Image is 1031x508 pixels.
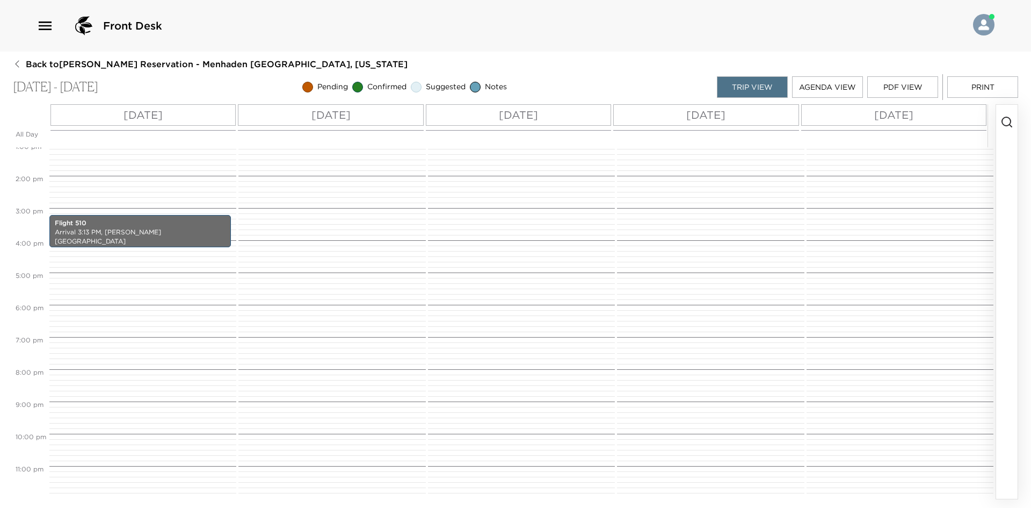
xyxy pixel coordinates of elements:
[13,271,46,280] span: 5:00 PM
[55,228,226,246] p: Arrival 3:13 PM, [PERSON_NAME][GEOGRAPHIC_DATA]
[13,58,408,70] button: Back to[PERSON_NAME] Reservation - Menhaden [GEOGRAPHIC_DATA], [US_STATE]
[426,104,611,126] button: [DATE]
[13,207,46,215] span: 3:00 PM
[238,104,423,126] button: [DATE]
[13,239,46,247] span: 4:00 PM
[13,368,46,376] span: 8:00 PM
[13,400,46,409] span: 9:00 PM
[947,76,1018,98] button: Print
[485,82,507,92] span: Notes
[50,104,236,126] button: [DATE]
[792,76,863,98] button: Agenda View
[13,465,46,473] span: 11:00 PM
[71,13,97,39] img: logo
[613,104,798,126] button: [DATE]
[867,76,938,98] button: PDF View
[686,107,725,123] p: [DATE]
[717,76,788,98] button: Trip View
[311,107,351,123] p: [DATE]
[55,219,226,228] p: Flight 510
[801,104,986,126] button: [DATE]
[317,82,348,92] span: Pending
[13,175,46,183] span: 2:00 PM
[13,304,46,312] span: 6:00 PM
[124,107,163,123] p: [DATE]
[49,215,231,247] div: Flight 510Arrival 3:13 PM, [PERSON_NAME][GEOGRAPHIC_DATA]
[26,58,408,70] span: Back to [PERSON_NAME] Reservation - Menhaden [GEOGRAPHIC_DATA], [US_STATE]
[13,80,98,95] p: [DATE] - [DATE]
[874,107,913,123] p: [DATE]
[16,130,47,139] p: All Day
[13,433,49,441] span: 10:00 PM
[426,82,466,92] span: Suggested
[367,82,406,92] span: Confirmed
[973,14,994,35] img: User
[499,107,538,123] p: [DATE]
[103,18,162,33] span: Front Desk
[13,336,46,344] span: 7:00 PM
